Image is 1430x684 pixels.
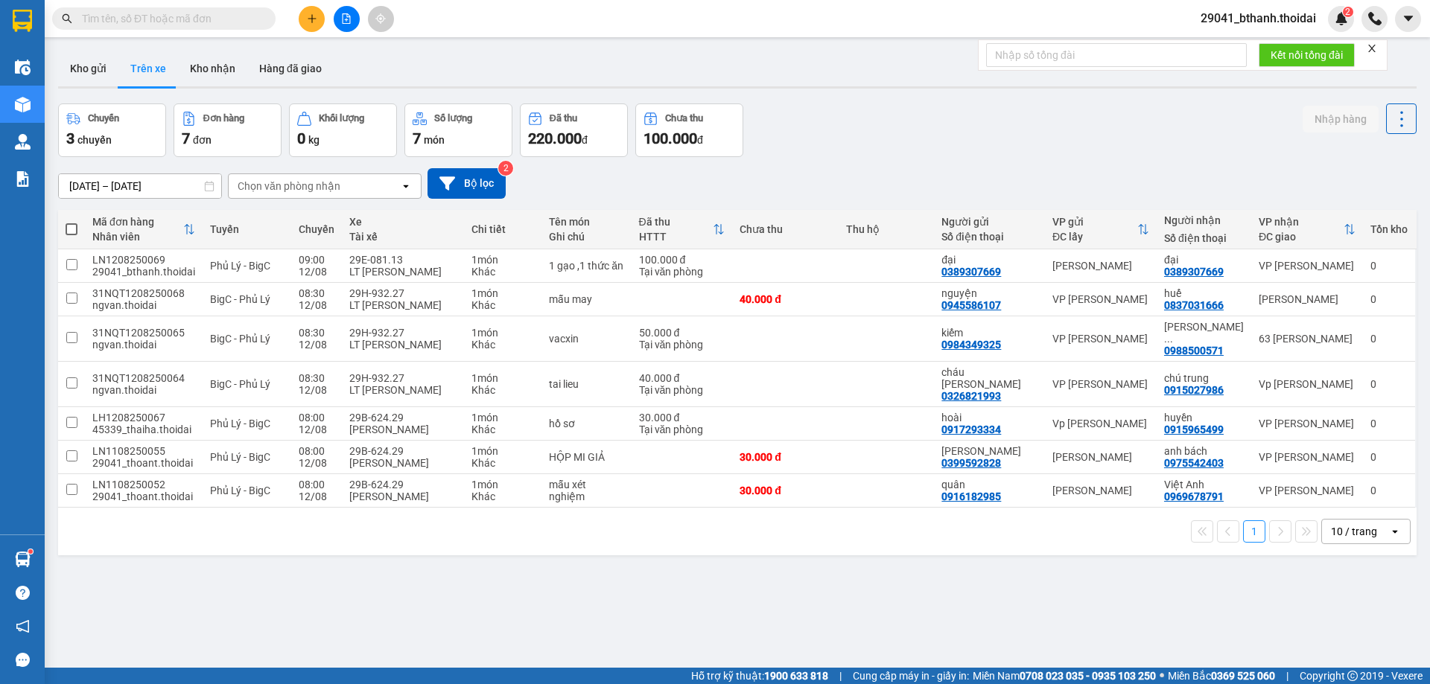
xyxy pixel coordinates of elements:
[1052,418,1149,429] div: Vp [PERSON_NAME]
[1259,231,1344,243] div: ĐC giao
[1259,43,1355,67] button: Kết nối tổng đài
[986,43,1247,67] input: Nhập số tổng đài
[92,479,195,490] div: LN1108250052
[1211,670,1275,682] strong: 0369 525 060
[1251,210,1363,249] th: Toggle SortBy
[1164,457,1224,469] div: 0975542403
[471,299,534,311] div: Khác
[1189,9,1328,28] span: 29041_bthanh.thoidai
[319,113,364,124] div: Khối lượng
[92,412,195,423] div: LH1208250067
[1164,479,1244,490] div: Việt Anh
[92,490,195,502] div: 29041_thoant.thoidai
[639,216,714,228] div: Đã thu
[1259,485,1356,496] div: VP [PERSON_NAME]
[549,293,623,305] div: mẫu may
[639,231,714,243] div: HTTT
[28,549,33,554] sup: 1
[941,445,1037,457] div: ngọc bích
[1164,345,1224,357] div: 0988500571
[428,168,506,199] button: Bộ lọc
[1370,485,1408,496] div: 0
[13,10,32,32] img: logo-vxr
[471,327,534,339] div: 1 món
[853,668,969,684] span: Cung cấp máy in - giấy in:
[549,231,623,243] div: Ghi chú
[92,287,195,299] div: 31NQT1208250068
[92,299,195,311] div: ngvan.thoidai
[1164,445,1244,457] div: anh bách
[1045,210,1157,249] th: Toggle SortBy
[210,418,270,429] span: Phủ Lý - BigC
[1164,412,1244,423] div: huyền
[82,10,258,27] input: Tìm tên, số ĐT hoặc mã đơn
[1164,287,1244,299] div: huế
[58,51,118,86] button: Kho gửi
[1259,378,1356,390] div: Vp [PERSON_NAME]
[471,287,534,299] div: 1 món
[349,372,457,384] div: 29H-932.27
[1368,12,1382,25] img: phone-icon
[1367,43,1377,54] span: close
[1389,525,1401,537] svg: open
[247,51,334,86] button: Hàng đã giao
[1164,299,1224,311] div: 0837031666
[349,254,457,266] div: 29E-081.13
[549,451,623,463] div: HỘP MI GIẢ
[92,445,195,457] div: LN1108250055
[941,216,1037,228] div: Người gửi
[549,260,623,272] div: 1 gạo ,1 thức ăn
[549,333,623,345] div: vacxin
[549,378,623,390] div: tai lieu
[1271,47,1343,63] span: Kết nối tổng đài
[639,412,725,423] div: 30.000 đ
[210,485,270,496] span: Phủ Lý - BigC
[471,490,534,502] div: Khác
[941,479,1037,490] div: quân
[639,372,725,384] div: 40.000 đ
[349,445,457,457] div: 29B-624.29
[1052,485,1149,496] div: [PERSON_NAME]
[77,134,112,146] span: chuyến
[941,266,1001,278] div: 0389307669
[1164,333,1173,345] span: ...
[349,384,457,396] div: LT [PERSON_NAME]
[15,171,31,187] img: solution-icon
[1168,668,1275,684] span: Miền Bắc
[941,339,1001,351] div: 0984349325
[1259,333,1356,345] div: 63 [PERSON_NAME]
[349,327,457,339] div: 29H-932.27
[299,299,334,311] div: 12/08
[471,445,534,457] div: 1 món
[471,479,534,490] div: 1 món
[941,327,1037,339] div: kiếm
[92,339,195,351] div: ngvan.thoidai
[941,412,1037,423] div: hoài
[299,457,334,469] div: 12/08
[92,384,195,396] div: ngvan.thoidai
[193,134,212,146] span: đơn
[471,372,534,384] div: 1 món
[59,174,221,198] input: Select a date range.
[471,457,534,469] div: Khác
[639,266,725,278] div: Tại văn phòng
[1259,293,1356,305] div: [PERSON_NAME]
[349,216,457,228] div: Xe
[1335,12,1348,25] img: icon-new-feature
[582,134,588,146] span: đ
[941,299,1001,311] div: 0945586107
[941,390,1001,402] div: 0326821993
[550,113,577,124] div: Đã thu
[639,254,725,266] div: 100.000 đ
[368,6,394,32] button: aim
[413,130,421,147] span: 7
[210,451,270,463] span: Phủ Lý - BigC
[639,423,725,435] div: Tại văn phòng
[299,6,325,32] button: plus
[349,423,457,435] div: [PERSON_NAME]
[471,223,534,235] div: Chi tiết
[15,60,31,75] img: warehouse-icon
[941,457,1001,469] div: 0399592828
[1343,7,1353,17] sup: 2
[299,266,334,278] div: 12/08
